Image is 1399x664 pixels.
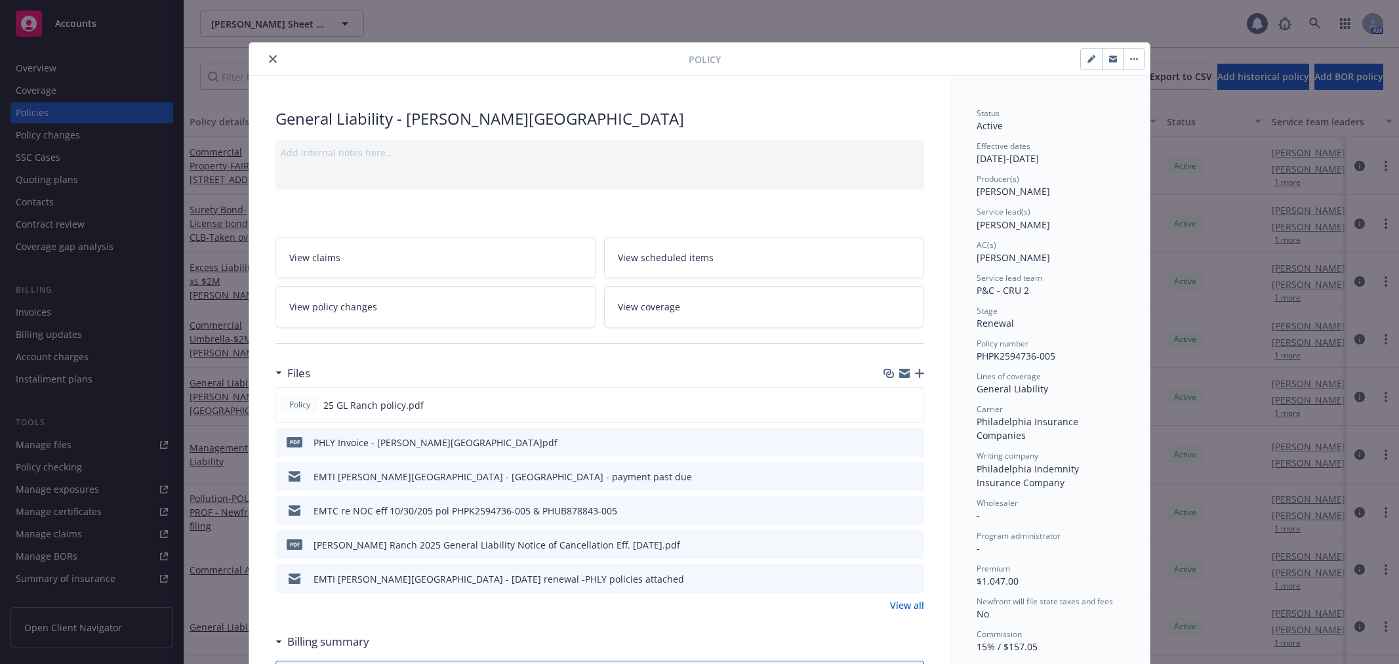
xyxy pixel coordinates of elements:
[977,382,1124,396] div: General Liability
[275,286,596,327] a: View policy changes
[977,350,1055,362] span: PHPK2594736-005
[977,640,1038,653] span: 15% / $157.05
[890,598,924,612] a: View all
[977,119,1003,132] span: Active
[977,305,998,316] span: Stage
[977,284,1029,297] span: P&C - CRU 2
[977,463,1082,489] span: Philadelphia Indemnity Insurance Company
[886,470,897,484] button: download file
[977,140,1124,165] div: [DATE] - [DATE]
[977,239,996,251] span: AC(s)
[977,218,1050,231] span: [PERSON_NAME]
[907,470,919,484] button: preview file
[689,52,721,66] span: Policy
[287,437,302,447] span: pdf
[275,365,310,382] div: Files
[275,633,369,650] div: Billing summary
[977,185,1050,197] span: [PERSON_NAME]
[886,504,897,518] button: download file
[886,538,897,552] button: download file
[604,286,925,327] a: View coverage
[977,415,1081,442] span: Philadelphia Insurance Companies
[314,538,680,552] div: [PERSON_NAME] Ranch 2025 General Liability Notice of Cancellation Eff. [DATE].pdf
[314,470,692,484] div: EMTI [PERSON_NAME][GEOGRAPHIC_DATA] - [GEOGRAPHIC_DATA] - payment past due
[977,371,1041,382] span: Lines of coverage
[907,572,919,586] button: preview file
[289,300,377,314] span: View policy changes
[977,251,1050,264] span: [PERSON_NAME]
[323,398,424,412] span: 25 GL Ranch policy.pdf
[287,633,369,650] h3: Billing summary
[906,398,918,412] button: preview file
[314,572,684,586] div: EMTI [PERSON_NAME][GEOGRAPHIC_DATA] - [DATE] renewal -PHLY policies attached
[977,497,1018,508] span: Wholesaler
[977,317,1014,329] span: Renewal
[977,629,1022,640] span: Commission
[977,272,1042,283] span: Service lead team
[618,251,714,264] span: View scheduled items
[314,504,617,518] div: EMTC re NOC eff 10/30/205 pol PHPK2594736-005 & PHUB878843-005
[289,251,340,264] span: View claims
[287,539,302,549] span: pdf
[287,365,310,382] h3: Files
[977,596,1113,607] span: Newfront will file state taxes and fees
[886,436,897,449] button: download file
[977,173,1019,184] span: Producer(s)
[977,575,1019,587] span: $1,047.00
[977,404,1003,415] span: Carrier
[977,509,980,522] span: -
[977,563,1010,574] span: Premium
[275,108,924,130] div: General Liability - [PERSON_NAME][GEOGRAPHIC_DATA]
[977,108,1000,119] span: Status
[885,398,896,412] button: download file
[977,542,980,554] span: -
[604,237,925,278] a: View scheduled items
[907,436,919,449] button: preview file
[977,450,1038,461] span: Writing company
[275,237,596,278] a: View claims
[977,140,1030,152] span: Effective dates
[907,538,919,552] button: preview file
[287,399,313,411] span: Policy
[977,338,1028,349] span: Policy number
[265,51,281,67] button: close
[907,504,919,518] button: preview file
[977,530,1061,541] span: Program administrator
[977,608,989,620] span: No
[618,300,680,314] span: View coverage
[977,206,1030,217] span: Service lead(s)
[886,572,897,586] button: download file
[281,146,919,159] div: Add internal notes here...
[314,436,558,449] div: PHLY Invoice - [PERSON_NAME][GEOGRAPHIC_DATA]pdf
